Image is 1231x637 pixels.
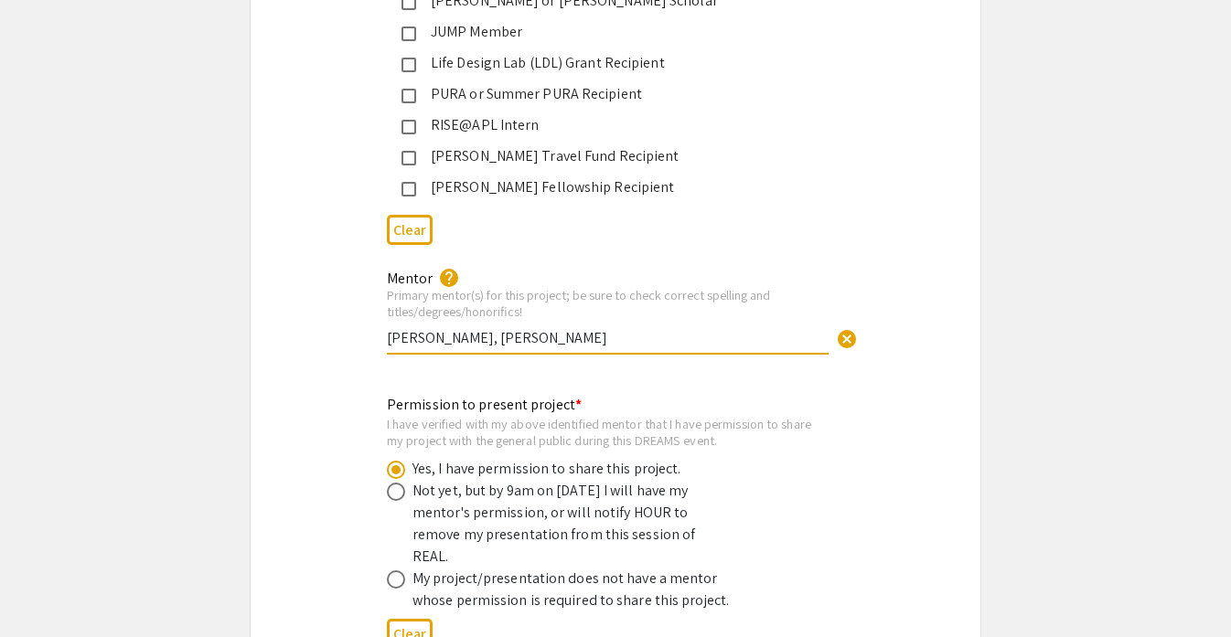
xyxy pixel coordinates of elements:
div: I have verified with my above identified mentor that I have permission to share my project with t... [387,416,815,448]
button: Clear [387,215,433,245]
div: My project/presentation does not have a mentor whose permission is required to share this project. [412,568,733,611]
iframe: Chat [14,555,78,623]
input: Type Here [387,328,829,347]
mat-label: Mentor [387,269,433,288]
span: cancel [836,328,858,350]
div: JUMP Member [416,21,800,43]
div: RISE@APL Intern [416,114,800,136]
div: Not yet, but by 9am on [DATE] I will have my mentor's permission, or will notify HOUR to remove m... [412,480,733,568]
mat-icon: help [438,267,460,289]
div: [PERSON_NAME] Travel Fund Recipient [416,145,800,167]
div: Primary mentor(s) for this project; be sure to check correct spelling and titles/degrees/honorifics! [387,287,829,319]
div: PURA or Summer PURA Recipient [416,83,800,105]
div: Yes, I have permission to share this project. [412,458,681,480]
button: Clear [829,320,865,356]
div: [PERSON_NAME] Fellowship Recipient [416,176,800,198]
div: Life Design Lab (LDL) Grant Recipient [416,52,800,74]
mat-label: Permission to present project [387,395,582,414]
